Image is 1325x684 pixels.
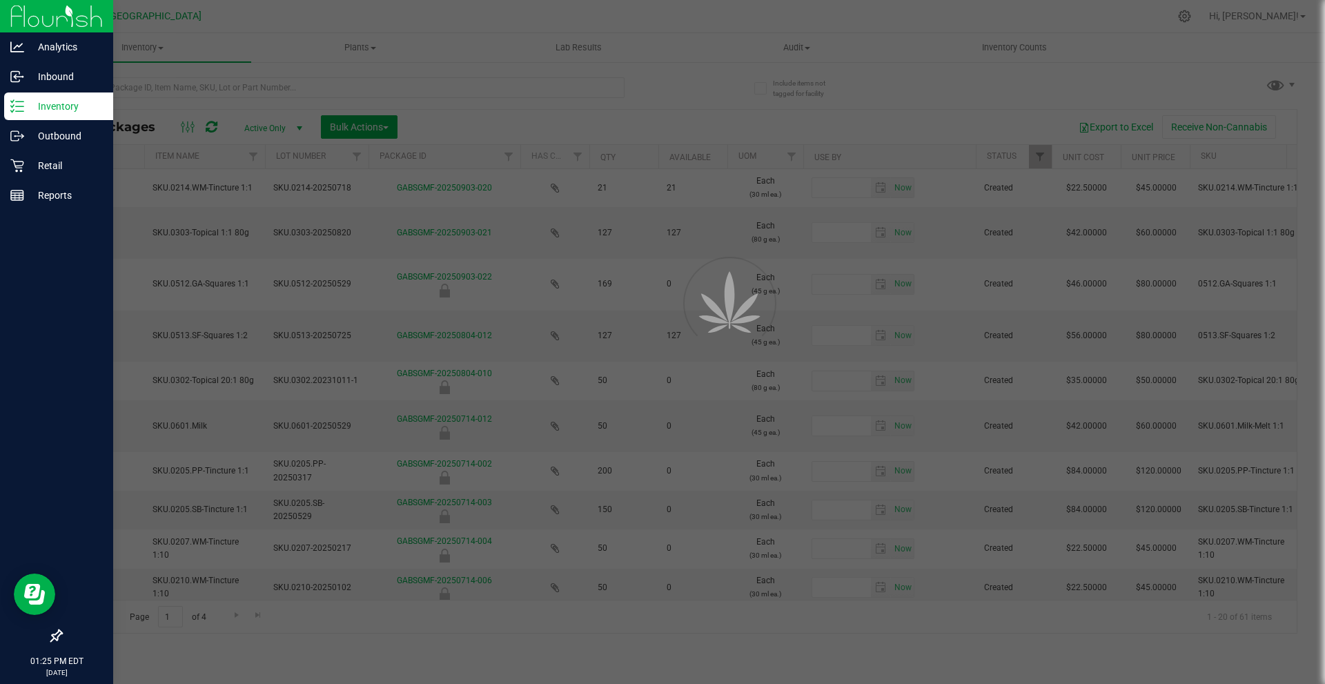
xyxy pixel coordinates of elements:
[10,40,24,54] inline-svg: Analytics
[24,98,107,115] p: Inventory
[24,187,107,204] p: Reports
[10,70,24,84] inline-svg: Inbound
[10,159,24,173] inline-svg: Retail
[24,39,107,55] p: Analytics
[10,129,24,143] inline-svg: Outbound
[24,68,107,85] p: Inbound
[24,157,107,174] p: Retail
[14,574,55,615] iframe: Resource center
[6,655,107,667] p: 01:25 PM EDT
[10,188,24,202] inline-svg: Reports
[6,667,107,678] p: [DATE]
[10,99,24,113] inline-svg: Inventory
[24,128,107,144] p: Outbound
